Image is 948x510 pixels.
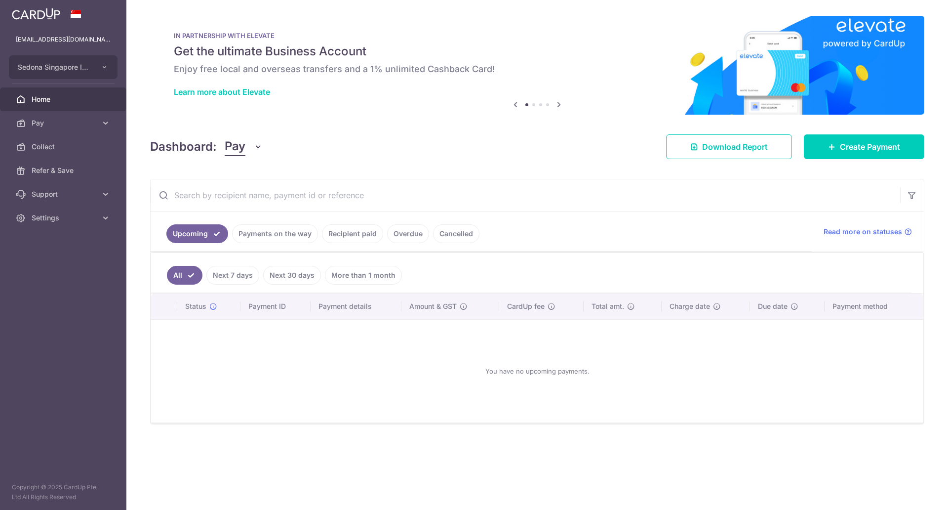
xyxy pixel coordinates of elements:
span: Support [32,189,97,199]
a: Learn more about Elevate [174,87,270,97]
a: Next 7 days [206,266,259,285]
span: Status [185,301,206,311]
span: Sedona Singapore International Pte Ltd [18,62,91,72]
a: All [167,266,202,285]
h6: Enjoy free local and overseas transfers and a 1% unlimited Cashback Card! [174,63,901,75]
span: Pay [32,118,97,128]
button: Pay [225,137,263,156]
a: Cancelled [433,224,479,243]
h4: Dashboard: [150,138,217,156]
span: Total amt. [592,301,624,311]
span: CardUp fee [507,301,545,311]
span: Amount & GST [409,301,457,311]
img: CardUp [12,8,60,20]
p: [EMAIL_ADDRESS][DOMAIN_NAME] [16,35,111,44]
a: More than 1 month [325,266,402,285]
span: Read more on statuses [824,227,902,237]
span: Pay [225,137,245,156]
span: Charge date [670,301,710,311]
img: Renovation banner [150,16,924,115]
th: Payment method [825,294,923,319]
span: Create Payment [840,141,900,153]
input: Search by recipient name, payment id or reference [151,179,900,211]
a: Upcoming [166,224,228,243]
span: Collect [32,142,97,152]
a: Overdue [387,224,429,243]
a: Create Payment [804,134,924,159]
h5: Get the ultimate Business Account [174,43,901,59]
a: Payments on the way [232,224,318,243]
span: Due date [758,301,788,311]
a: Next 30 days [263,266,321,285]
a: Recipient paid [322,224,383,243]
span: Refer & Save [32,166,97,175]
span: Settings [32,213,97,223]
button: Sedona Singapore International Pte Ltd [9,55,118,79]
p: IN PARTNERSHIP WITH ELEVATE [174,32,901,40]
span: Home [32,94,97,104]
th: Payment ID [240,294,311,319]
div: You have no upcoming payments. [163,328,911,415]
span: Download Report [702,141,768,153]
a: Download Report [666,134,792,159]
th: Payment details [311,294,401,319]
a: Read more on statuses [824,227,912,237]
